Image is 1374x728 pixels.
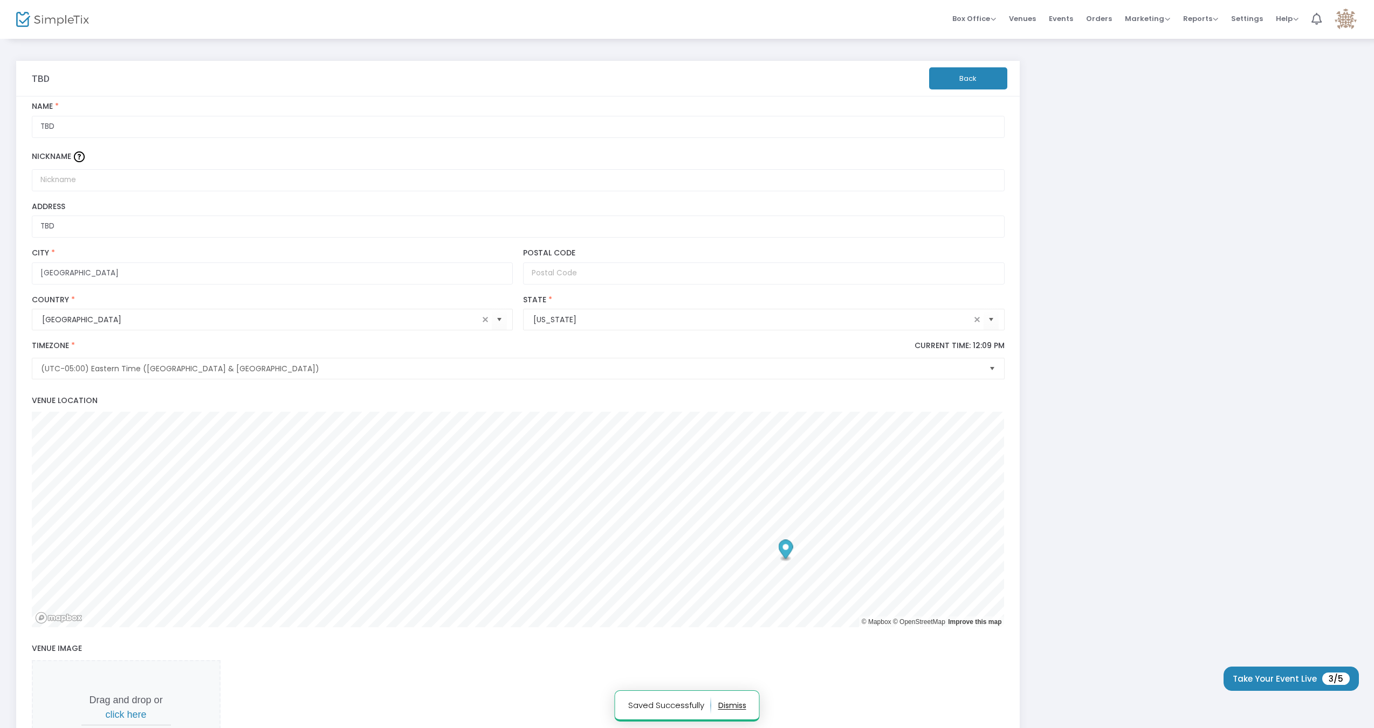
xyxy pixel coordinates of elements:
span: Orders [1086,5,1112,32]
span: click here [106,709,147,720]
div: Map marker [778,540,793,562]
a: Improve this map [948,618,1001,626]
input: Select State [533,314,970,325]
a: Mapbox [862,618,891,626]
span: Marketing [1125,13,1170,24]
input: City [32,262,513,285]
span: Venue Location [32,395,98,406]
span: Venues [1009,5,1036,32]
span: Settings [1231,5,1263,32]
input: Enter Venue Name [32,116,1005,138]
span: 3/5 [1322,672,1350,685]
span: Box Office [952,13,996,24]
span: clear [971,313,984,326]
button: Select [492,309,507,331]
canvas: Map [32,412,1005,627]
label: Postal Code [523,248,1004,258]
span: Reports [1183,13,1218,24]
label: Address [32,202,1005,212]
span: Events [1049,5,1073,32]
button: dismiss [718,697,746,714]
p: Drag and drop or [81,693,171,722]
span: Help [1276,13,1299,24]
label: Timezone [32,341,1005,358]
a: Mapbox logo [35,612,83,624]
label: Country [32,295,513,305]
button: Select [984,309,999,331]
label: Nickname [32,149,1005,165]
span: Venue Image [32,643,82,654]
input: Select Country [42,314,479,325]
img: question-mark [74,151,85,162]
button: Select [985,358,1000,379]
h3: TBD [32,73,50,84]
span: (UTC-05:00) Eastern Time ([GEOGRAPHIC_DATA] & [GEOGRAPHIC_DATA]) [41,363,980,374]
button: Take Your Event Live3/5 [1224,667,1359,691]
label: City [32,248,513,258]
p: Saved Successfully [628,697,711,714]
a: OpenStreetMap [893,618,945,626]
input: Postal Code [523,262,1004,285]
label: State [523,295,1004,305]
input: Nickname [32,169,1005,191]
span: clear [479,313,492,326]
p: Current Time: 12:09 PM [915,341,1005,351]
button: Back [929,67,1007,89]
label: Name [32,102,1005,112]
